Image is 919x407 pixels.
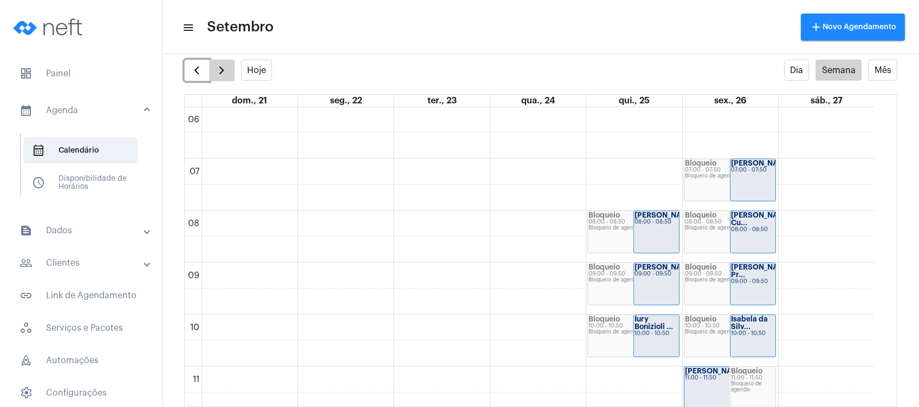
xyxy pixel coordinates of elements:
[731,279,775,285] div: 09:00 - 09:50
[23,170,138,196] span: Disponibilidade de Horários
[731,227,775,233] div: 08:00 - 08:50
[207,18,274,36] span: Setembro
[11,315,151,341] span: Serviços e Pacotes
[685,316,716,323] strong: Bloqueio
[11,283,151,308] span: Link de Agendamento
[635,271,678,277] div: 09:00 - 09:50
[588,329,678,335] div: Bloqueio de agenda
[588,212,620,219] strong: Bloqueio
[685,225,775,231] div: Bloqueio de agenda
[20,386,33,399] span: sidenav icon
[685,212,716,219] strong: Bloqueio
[32,144,45,157] span: sidenav icon
[20,289,33,302] mat-icon: sidenav icon
[241,60,273,81] button: Hoje
[685,367,752,375] strong: [PERSON_NAME]...
[635,219,678,225] div: 08:00 - 08:50
[186,271,202,280] div: 09
[11,347,151,373] span: Automações
[182,21,193,34] mat-icon: sidenav icon
[685,271,775,277] div: 09:00 - 09:50
[685,167,775,173] div: 07:00 - 07:50
[635,316,673,330] strong: Iury Bonizioli ...
[685,160,716,167] strong: Bloqueio
[7,93,162,128] mat-expansion-panel-header: sidenav iconAgenda
[20,104,145,117] mat-panel-title: Agenda
[191,375,202,384] div: 11
[11,61,151,87] span: Painel
[588,219,678,225] div: 08:00 - 08:50
[184,60,210,81] button: Semana Anterior
[23,137,138,163] span: Calendário
[187,167,202,176] div: 07
[188,323,202,332] div: 10
[588,271,678,277] div: 09:00 - 09:50
[801,14,905,41] button: Novo Agendamento
[731,331,775,337] div: 10:00 - 10:50
[186,115,202,124] div: 06
[685,264,716,271] strong: Bloqueio
[20,257,33,270] mat-icon: sidenav icon
[685,173,775,179] div: Bloqueio de agenda
[20,354,33,367] span: sidenav icon
[810,23,896,31] span: Novo Agendamento
[731,316,768,330] strong: Isabela da Silv...
[784,60,810,81] button: Dia
[731,381,775,393] div: Bloqueio de agenda
[588,277,678,283] div: Bloqueio de agenda
[519,95,557,107] a: 24 de setembro de 2025
[20,257,145,270] mat-panel-title: Clientes
[685,329,775,335] div: Bloqueio de agenda
[20,67,33,80] span: sidenav icon
[635,331,678,337] div: 10:00 - 10:50
[11,380,151,406] span: Configurações
[588,225,678,231] div: Bloqueio de agenda
[731,375,775,381] div: 11:00 - 11:50
[617,95,652,107] a: 25 de setembro de 2025
[20,224,145,237] mat-panel-title: Dados
[7,250,162,276] mat-expansion-panel-header: sidenav iconClientes
[32,176,45,189] span: sidenav icon
[7,128,162,211] div: sidenav iconAgenda
[186,219,202,228] div: 08
[9,5,90,49] img: logo-neft-novo-2.png
[209,60,235,81] button: Próximo Semana
[588,264,620,271] strong: Bloqueio
[685,375,775,381] div: 11:00 - 11:50
[731,212,792,226] strong: [PERSON_NAME] Cu...
[816,60,862,81] button: Semana
[20,224,33,237] mat-icon: sidenav icon
[712,95,748,107] a: 26 de setembro de 2025
[328,95,364,107] a: 22 de setembro de 2025
[808,95,845,107] a: 27 de setembro de 2025
[588,323,678,329] div: 10:00 - 10:50
[20,321,33,334] span: sidenav icon
[731,264,792,278] strong: [PERSON_NAME] Pr...
[425,95,459,107] a: 23 de setembro de 2025
[685,219,775,225] div: 08:00 - 08:50
[810,21,823,34] mat-icon: add
[635,264,702,271] strong: [PERSON_NAME]...
[685,277,775,283] div: Bloqueio de agenda
[731,367,762,375] strong: Bloqueio
[731,167,775,173] div: 07:00 - 07:50
[685,323,775,329] div: 10:00 - 10:50
[20,104,33,117] mat-icon: sidenav icon
[588,316,620,323] strong: Bloqueio
[731,160,798,167] strong: [PERSON_NAME]...
[7,218,162,244] mat-expansion-panel-header: sidenav iconDados
[635,212,695,219] strong: [PERSON_NAME]
[868,60,897,81] button: Mês
[230,95,269,107] a: 21 de setembro de 2025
